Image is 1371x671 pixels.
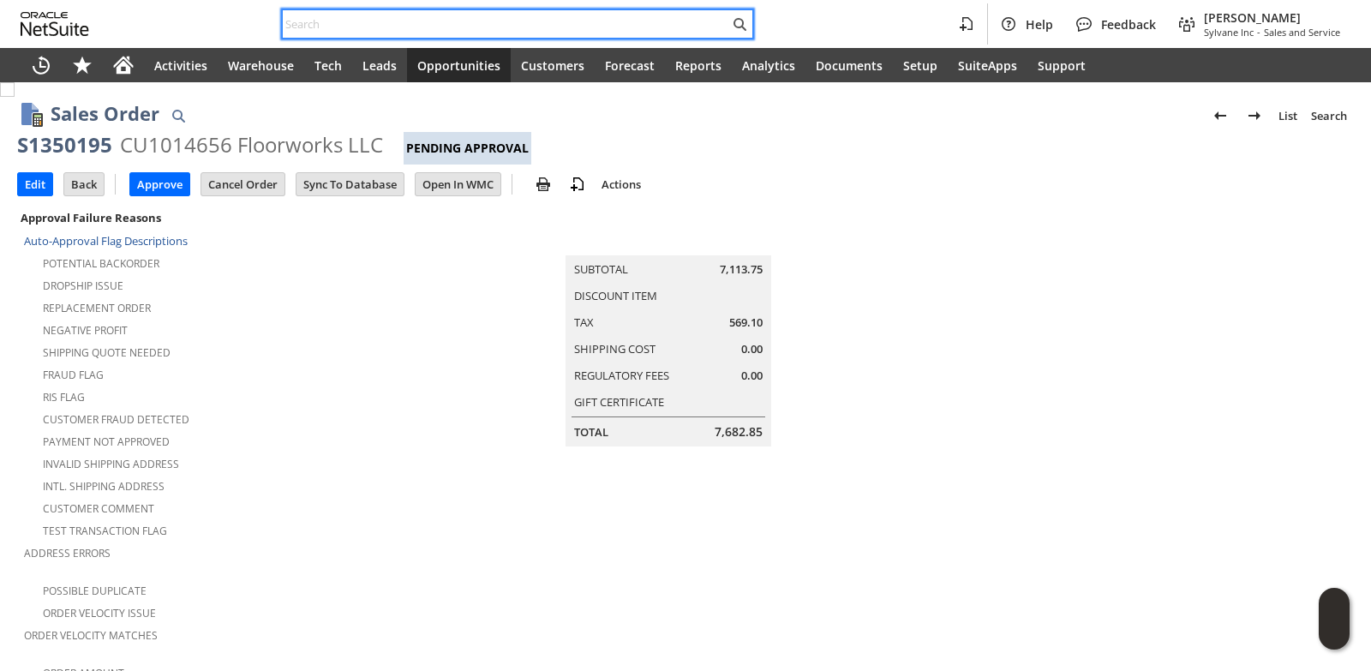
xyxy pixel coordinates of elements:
[43,256,159,271] a: Potential Backorder
[43,524,167,538] a: Test Transaction Flag
[715,423,763,440] span: 7,682.85
[130,173,189,195] input: Approve
[1027,48,1096,82] a: Support
[43,479,165,494] a: Intl. Shipping Address
[24,628,158,643] a: Order Velocity Matches
[574,288,657,303] a: Discount Item
[43,345,171,360] a: Shipping Quote Needed
[903,57,937,74] span: Setup
[574,368,669,383] a: Regulatory Fees
[352,48,407,82] a: Leads
[521,57,584,74] span: Customers
[574,261,628,277] a: Subtotal
[416,173,500,195] input: Open In WMC
[566,228,771,255] caption: Summary
[665,48,732,82] a: Reports
[511,48,595,82] a: Customers
[741,368,763,384] span: 0.00
[729,315,763,331] span: 569.10
[283,14,729,34] input: Search
[72,55,93,75] svg: Shortcuts
[533,174,554,195] img: print.svg
[1101,16,1156,33] span: Feedback
[103,48,144,82] a: Home
[43,584,147,598] a: Possible Duplicate
[805,48,893,82] a: Documents
[43,501,154,516] a: Customer Comment
[893,48,948,82] a: Setup
[304,48,352,82] a: Tech
[417,57,500,74] span: Opportunities
[51,99,159,128] h1: Sales Order
[218,48,304,82] a: Warehouse
[43,301,151,315] a: Replacement Order
[567,174,588,195] img: add-record.svg
[43,606,156,620] a: Order Velocity Issue
[1244,105,1265,126] img: Next
[1204,9,1340,26] span: [PERSON_NAME]
[43,457,179,471] a: Invalid Shipping Address
[24,233,188,249] a: Auto-Approval Flag Descriptions
[1304,102,1354,129] a: Search
[595,177,648,192] a: Actions
[228,57,294,74] span: Warehouse
[407,48,511,82] a: Opportunities
[574,341,656,356] a: Shipping Cost
[43,390,85,404] a: RIS flag
[18,173,52,195] input: Edit
[17,131,112,159] div: S1350195
[21,12,89,36] svg: logo
[62,48,103,82] div: Shortcuts
[958,57,1017,74] span: SuiteApps
[43,323,128,338] a: Negative Profit
[314,57,342,74] span: Tech
[201,173,284,195] input: Cancel Order
[816,57,883,74] span: Documents
[43,434,170,449] a: Payment not approved
[729,14,750,34] svg: Search
[21,48,62,82] a: Recent Records
[1026,16,1053,33] span: Help
[404,132,531,165] div: Pending Approval
[1272,102,1304,129] a: List
[1210,105,1230,126] img: Previous
[574,394,664,410] a: Gift Certificate
[574,315,594,330] a: Tax
[43,412,189,427] a: Customer Fraud Detected
[1264,26,1340,39] span: Sales and Service
[113,55,134,75] svg: Home
[43,279,123,293] a: Dropship Issue
[605,57,655,74] span: Forecast
[120,131,383,159] div: CU1014656 Floorworks LLC
[720,261,763,278] span: 7,113.75
[64,173,104,195] input: Back
[144,48,218,82] a: Activities
[1319,620,1350,650] span: Oracle Guided Learning Widget. To move around, please hold and drag
[595,48,665,82] a: Forecast
[1204,26,1254,39] span: Sylvane Inc
[31,55,51,75] svg: Recent Records
[732,48,805,82] a: Analytics
[741,341,763,357] span: 0.00
[574,424,608,440] a: Total
[948,48,1027,82] a: SuiteApps
[675,57,721,74] span: Reports
[1319,588,1350,650] iframe: Click here to launch Oracle Guided Learning Help Panel
[43,368,104,382] a: Fraud Flag
[1038,57,1086,74] span: Support
[24,546,111,560] a: Address Errors
[154,57,207,74] span: Activities
[17,207,456,229] div: Approval Failure Reasons
[362,57,397,74] span: Leads
[296,173,404,195] input: Sync To Database
[1257,26,1260,39] span: -
[742,57,795,74] span: Analytics
[168,105,189,126] img: Quick Find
